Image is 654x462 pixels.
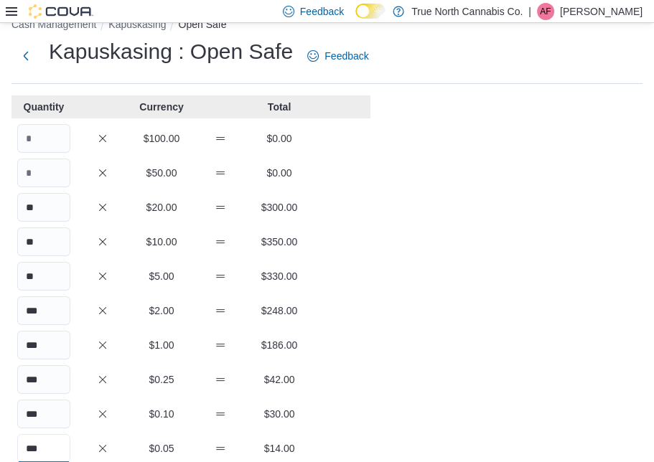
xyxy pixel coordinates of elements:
input: Dark Mode [355,4,386,19]
h1: Kapuskasing : Open Safe [49,37,293,66]
p: $50.00 [135,166,188,180]
input: Quantity [17,331,70,359]
p: $2.00 [135,303,188,318]
p: $186.00 [253,338,306,352]
p: $20.00 [135,200,188,214]
p: $5.00 [135,269,188,283]
p: $42.00 [253,372,306,387]
p: $100.00 [135,131,188,146]
p: $30.00 [253,407,306,421]
input: Quantity [17,193,70,222]
p: True North Cannabis Co. [411,3,523,20]
p: $14.00 [253,441,306,456]
p: $0.00 [253,166,306,180]
p: $1.00 [135,338,188,352]
button: Next [11,42,40,70]
p: [PERSON_NAME] [560,3,643,20]
p: Currency [135,100,188,114]
span: Feedback [324,49,368,63]
p: Quantity [17,100,70,114]
input: Quantity [17,400,70,428]
p: $10.00 [135,235,188,249]
p: $0.05 [135,441,188,456]
p: $0.10 [135,407,188,421]
button: Open Safe [178,19,226,30]
nav: An example of EuiBreadcrumbs [11,17,643,34]
p: $350.00 [253,235,306,249]
p: | [528,3,531,20]
input: Quantity [17,296,70,325]
p: $330.00 [253,269,306,283]
p: Total [253,100,306,114]
button: Kapuskasing [108,19,166,30]
p: $0.25 [135,372,188,387]
p: $0.00 [253,131,306,146]
span: AF [540,3,551,20]
p: $300.00 [253,200,306,214]
a: Feedback [302,42,374,70]
input: Quantity [17,262,70,291]
div: Austin Fudge [537,3,554,20]
input: Quantity [17,124,70,153]
p: $248.00 [253,303,306,318]
button: Cash Management [11,19,96,30]
input: Quantity [17,159,70,187]
span: Feedback [300,4,344,19]
img: Cova [29,4,93,19]
input: Quantity [17,227,70,256]
input: Quantity [17,365,70,394]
